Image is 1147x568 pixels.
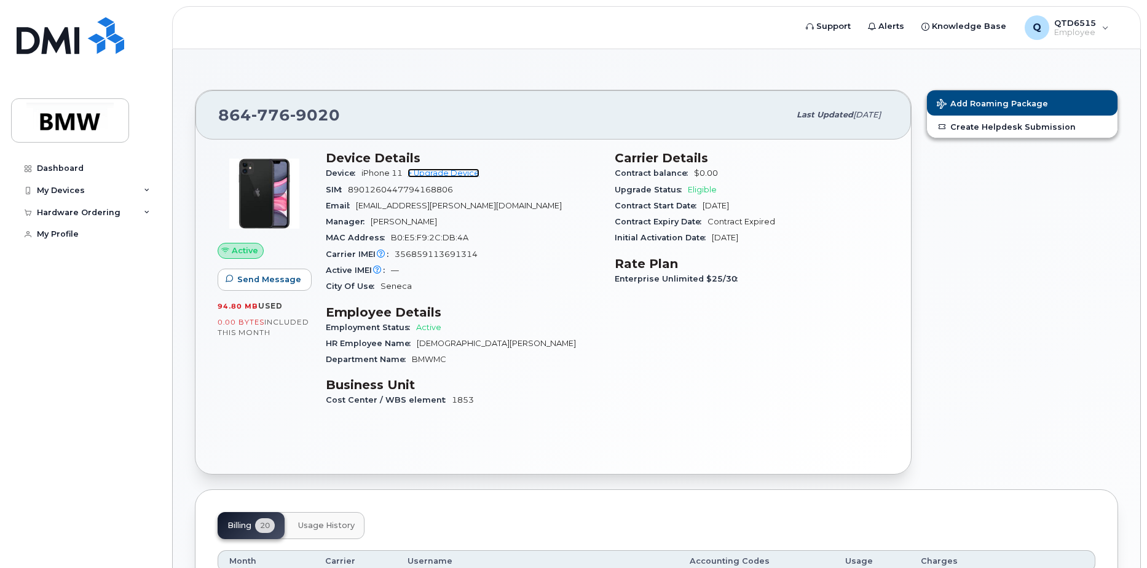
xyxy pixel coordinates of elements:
[326,282,380,291] span: City Of Use
[797,110,853,119] span: Last updated
[391,266,399,275] span: —
[371,217,437,226] span: [PERSON_NAME]
[708,217,775,226] span: Contract Expired
[615,274,744,283] span: Enterprise Unlimited $25/30
[395,250,478,259] span: 356859113691314
[615,256,889,271] h3: Rate Plan
[232,245,258,256] span: Active
[615,168,694,178] span: Contract balance
[927,116,1117,138] a: Create Helpdesk Submission
[417,339,576,348] span: [DEMOGRAPHIC_DATA][PERSON_NAME]
[227,157,301,231] img: iPhone_11.jpg
[218,269,312,291] button: Send Message
[615,201,703,210] span: Contract Start Date
[703,201,729,210] span: [DATE]
[712,233,738,242] span: [DATE]
[326,339,417,348] span: HR Employee Name
[326,168,361,178] span: Device
[326,250,395,259] span: Carrier IMEI
[326,217,371,226] span: Manager
[326,323,416,332] span: Employment Status
[380,282,412,291] span: Seneca
[615,217,708,226] span: Contract Expiry Date
[218,106,340,124] span: 864
[452,395,474,404] span: 1853
[290,106,340,124] span: 9020
[927,90,1117,116] button: Add Roaming Package
[408,168,479,178] a: + Upgrade Device
[298,521,355,531] span: Usage History
[694,168,718,178] span: $0.00
[391,233,468,242] span: B0:E5:F9:2C:DB:4A
[258,301,283,310] span: used
[853,110,881,119] span: [DATE]
[326,233,391,242] span: MAC Address
[416,323,441,332] span: Active
[218,302,258,310] span: 94.80 MB
[356,201,562,210] span: [EMAIL_ADDRESS][PERSON_NAME][DOMAIN_NAME]
[326,201,356,210] span: Email
[237,274,301,285] span: Send Message
[615,185,688,194] span: Upgrade Status
[361,168,403,178] span: iPhone 11
[251,106,290,124] span: 776
[326,185,348,194] span: SIM
[937,99,1048,111] span: Add Roaming Package
[326,151,600,165] h3: Device Details
[615,233,712,242] span: Initial Activation Date
[326,266,391,275] span: Active IMEI
[1094,515,1138,559] iframe: Messenger Launcher
[326,305,600,320] h3: Employee Details
[326,355,412,364] span: Department Name
[348,185,453,194] span: 8901260447794168806
[688,185,717,194] span: Eligible
[326,395,452,404] span: Cost Center / WBS element
[615,151,889,165] h3: Carrier Details
[412,355,446,364] span: BMWMC
[326,377,600,392] h3: Business Unit
[218,318,264,326] span: 0.00 Bytes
